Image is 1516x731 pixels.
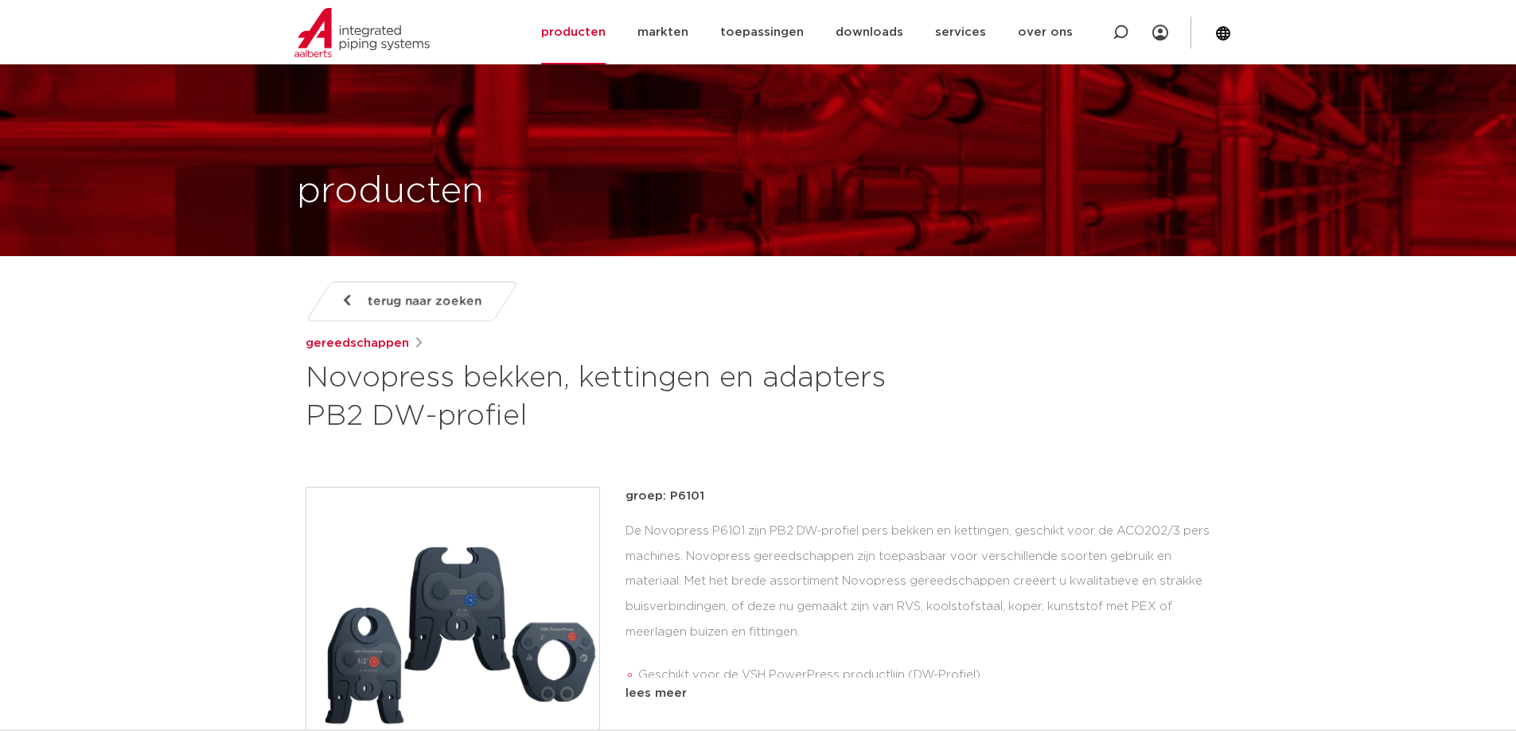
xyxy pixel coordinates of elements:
h1: Novopress bekken, kettingen en adapters PB2 DW-profiel [306,360,903,436]
h1: producten [297,166,484,217]
p: groep: P6101 [625,487,1211,506]
li: Geschikt voor de VSH PowerPress productlijn (DW-Profiel) [638,663,1211,688]
a: gereedschappen [306,334,409,353]
div: lees meer [625,684,1211,703]
span: terug naar zoeken [368,289,481,314]
div: De Novopress P6101 zijn PB2 DW-profiel pers bekken en kettingen, geschikt voor de ACO202/3 pers m... [625,519,1211,678]
a: terug naar zoeken [305,282,518,321]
